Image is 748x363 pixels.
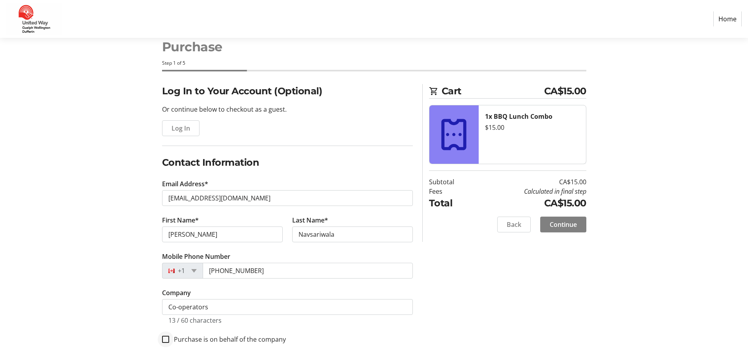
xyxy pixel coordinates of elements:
label: Email Address* [162,179,208,189]
label: First Name* [162,215,199,225]
h2: Log In to Your Account (Optional) [162,84,413,98]
img: United Way Guelph Wellington Dufferin's Logo [6,3,62,35]
button: Continue [540,217,586,232]
td: CA$15.00 [474,177,586,187]
button: Back [497,217,531,232]
span: Log In [172,123,190,133]
a: Home [713,11,742,26]
td: Fees [429,187,474,196]
label: Mobile Phone Number [162,252,230,261]
td: CA$15.00 [474,196,586,210]
span: Back [507,220,521,229]
input: (506) 234-5678 [203,263,413,279]
label: Last Name* [292,215,328,225]
button: Log In [162,120,200,136]
td: Total [429,196,474,210]
div: $15.00 [485,123,580,132]
td: Calculated in final step [474,187,586,196]
h1: Purchase [162,37,586,56]
strong: 1x BBQ Lunch Combo [485,112,552,121]
span: Continue [550,220,577,229]
label: Purchase is on behalf of the company [169,335,286,344]
tr-character-limit: 13 / 60 characters [168,316,222,325]
span: Cart [442,84,544,98]
div: Step 1 of 5 [162,60,586,67]
span: CA$15.00 [544,84,586,98]
label: Company [162,288,191,298]
td: Subtotal [429,177,474,187]
p: Or continue below to checkout as a guest. [162,105,413,114]
h2: Contact Information [162,155,413,170]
